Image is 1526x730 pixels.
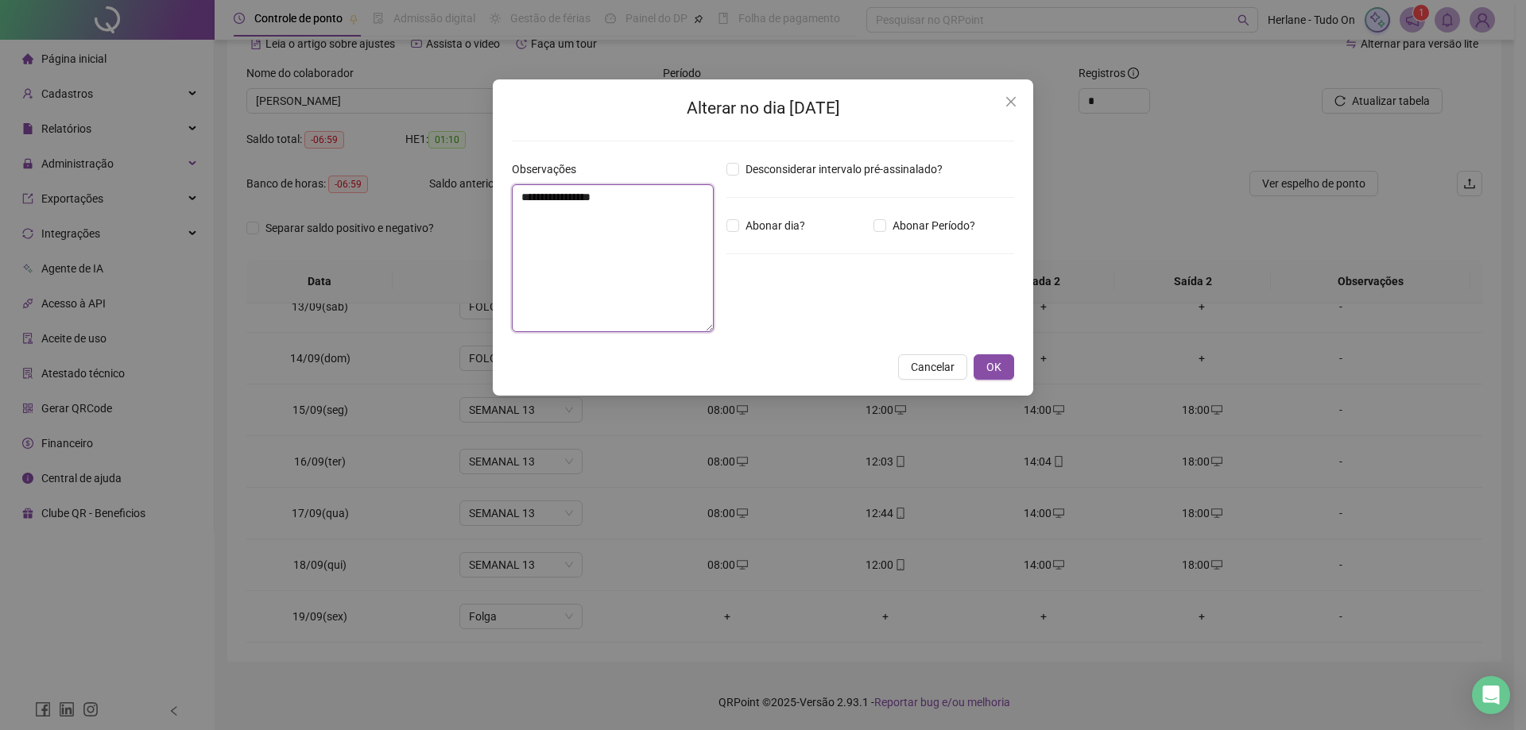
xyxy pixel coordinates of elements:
span: Desconsiderar intervalo pré-assinalado? [739,160,949,178]
div: Open Intercom Messenger [1472,676,1510,714]
span: Cancelar [911,358,955,376]
button: OK [974,354,1014,380]
label: Observações [512,160,587,178]
span: Abonar dia? [739,217,811,234]
span: OK [986,358,1001,376]
span: Abonar Período? [886,217,982,234]
button: Cancelar [898,354,967,380]
span: close [1005,95,1017,108]
button: Close [998,89,1024,114]
h2: Alterar no dia [DATE] [512,95,1014,122]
